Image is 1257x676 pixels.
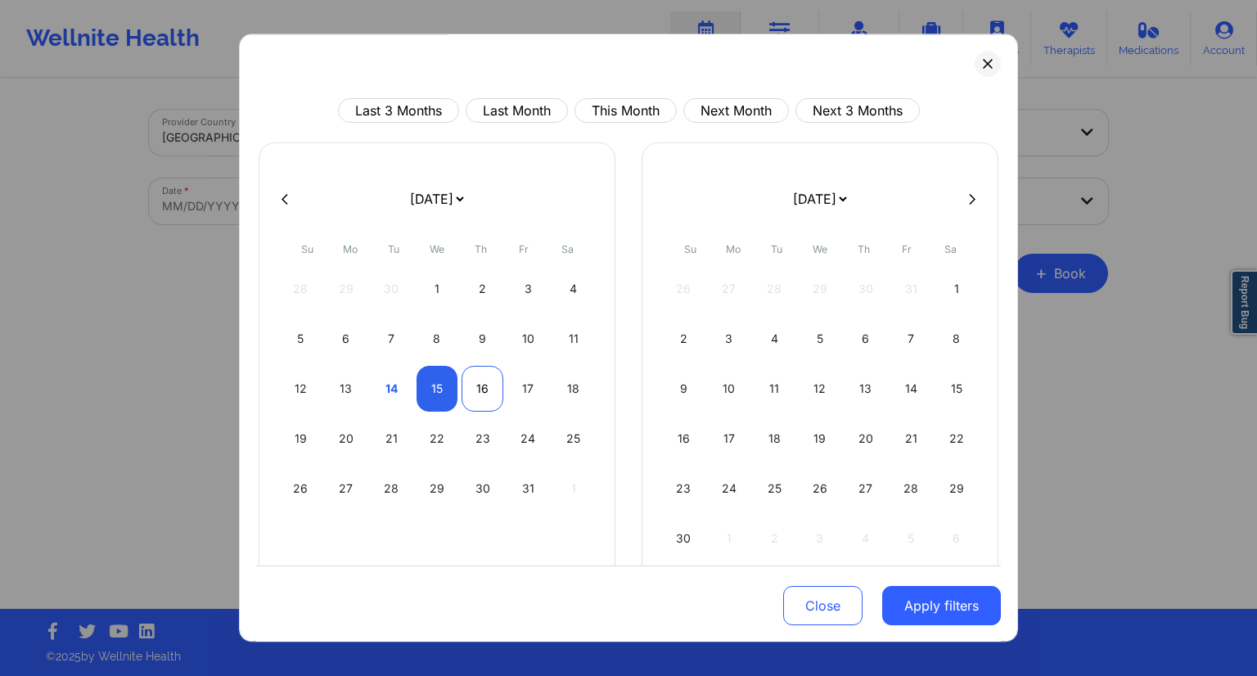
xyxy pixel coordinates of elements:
button: Last 3 Months [338,98,459,123]
div: Thu Nov 20 2025 [845,416,886,462]
button: This Month [574,98,677,123]
div: Mon Nov 03 2025 [709,316,750,362]
div: Wed Oct 29 2025 [417,466,458,512]
div: Wed Oct 01 2025 [417,266,458,312]
div: Sat Nov 15 2025 [935,366,977,412]
div: Thu Nov 27 2025 [845,466,886,512]
abbr: Friday [902,243,912,255]
div: Tue Oct 28 2025 [371,466,412,512]
button: Close [783,586,863,625]
abbr: Wednesday [813,243,827,255]
div: Fri Nov 07 2025 [890,316,932,362]
button: Next Month [683,98,789,123]
div: Sun Nov 02 2025 [663,316,705,362]
div: Sat Oct 25 2025 [552,416,594,462]
div: Fri Oct 31 2025 [507,466,549,512]
div: Sun Oct 12 2025 [280,366,322,412]
div: Wed Nov 12 2025 [800,366,841,412]
div: Fri Nov 28 2025 [890,466,932,512]
div: Mon Oct 06 2025 [326,316,367,362]
div: Tue Nov 18 2025 [754,416,795,462]
div: Mon Nov 17 2025 [709,416,750,462]
div: Sun Oct 05 2025 [280,316,322,362]
div: Sat Oct 04 2025 [552,266,594,312]
abbr: Tuesday [771,243,782,255]
abbr: Sunday [301,243,313,255]
div: Fri Oct 17 2025 [507,366,549,412]
div: Mon Oct 27 2025 [326,466,367,512]
abbr: Tuesday [388,243,399,255]
div: Sun Oct 19 2025 [280,416,322,462]
div: Sun Oct 26 2025 [280,466,322,512]
div: Tue Oct 21 2025 [371,416,412,462]
div: Thu Nov 13 2025 [845,366,886,412]
div: Sat Nov 29 2025 [935,466,977,512]
div: Fri Nov 21 2025 [890,416,932,462]
div: Sat Nov 01 2025 [935,266,977,312]
abbr: Friday [519,243,529,255]
div: Wed Oct 15 2025 [417,366,458,412]
div: Fri Nov 14 2025 [890,366,932,412]
div: Wed Nov 19 2025 [800,416,841,462]
abbr: Saturday [561,243,574,255]
div: Sun Nov 23 2025 [663,466,705,512]
div: Tue Oct 14 2025 [371,366,412,412]
div: Thu Oct 16 2025 [462,366,503,412]
button: Next 3 Months [795,98,920,123]
div: Sat Nov 08 2025 [935,316,977,362]
abbr: Monday [343,243,358,255]
div: Mon Nov 10 2025 [709,366,750,412]
abbr: Wednesday [430,243,444,255]
div: Tue Nov 25 2025 [754,466,795,512]
div: Sun Nov 16 2025 [663,416,705,462]
div: Tue Nov 04 2025 [754,316,795,362]
abbr: Thursday [475,243,487,255]
div: Mon Nov 24 2025 [709,466,750,512]
div: Thu Oct 02 2025 [462,266,503,312]
div: Wed Nov 05 2025 [800,316,841,362]
div: Sun Nov 09 2025 [663,366,705,412]
div: Thu Oct 09 2025 [462,316,503,362]
div: Wed Nov 26 2025 [800,466,841,512]
div: Fri Oct 24 2025 [507,416,549,462]
div: Thu Nov 06 2025 [845,316,886,362]
abbr: Thursday [858,243,870,255]
div: Wed Oct 22 2025 [417,416,458,462]
button: Last Month [466,98,568,123]
div: Wed Oct 08 2025 [417,316,458,362]
div: Mon Oct 13 2025 [326,366,367,412]
div: Fri Oct 03 2025 [507,266,549,312]
div: Tue Oct 07 2025 [371,316,412,362]
button: Apply filters [882,586,1001,625]
div: Sun Nov 30 2025 [663,516,705,561]
div: Sat Oct 11 2025 [552,316,594,362]
abbr: Monday [726,243,741,255]
div: Mon Oct 20 2025 [326,416,367,462]
div: Thu Oct 23 2025 [462,416,503,462]
div: Sat Oct 18 2025 [552,366,594,412]
abbr: Saturday [944,243,957,255]
div: Fri Oct 10 2025 [507,316,549,362]
div: Sat Nov 22 2025 [935,416,977,462]
div: Thu Oct 30 2025 [462,466,503,512]
abbr: Sunday [684,243,696,255]
div: Tue Nov 11 2025 [754,366,795,412]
